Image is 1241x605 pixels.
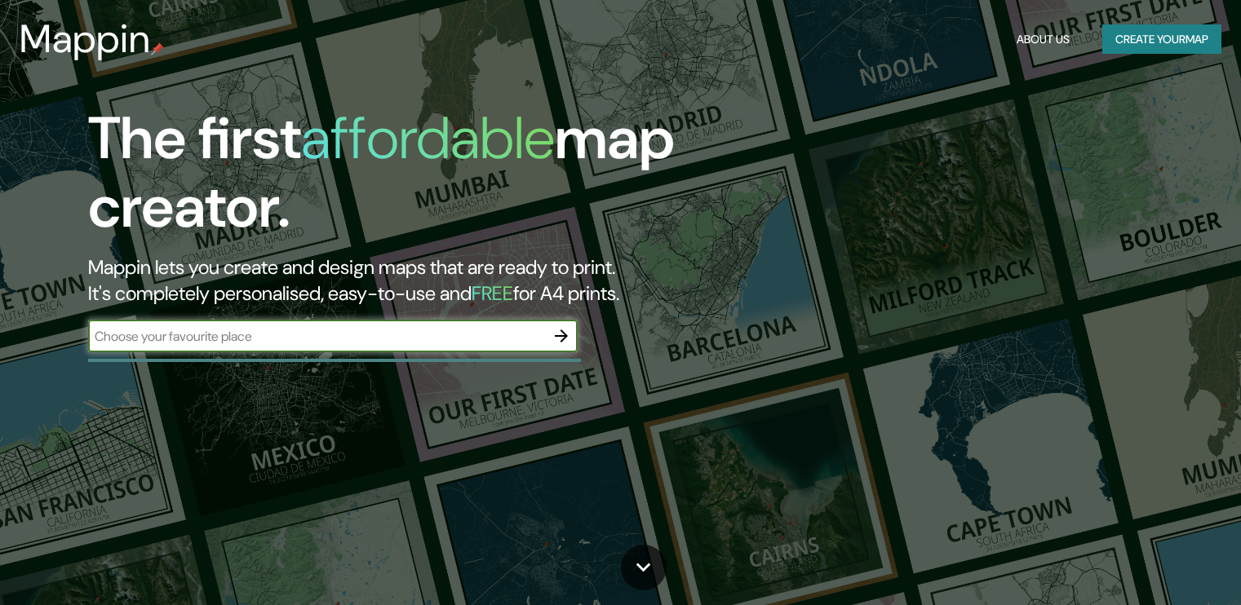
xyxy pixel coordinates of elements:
h3: Mappin [20,16,151,62]
input: Choose your favourite place [88,327,545,346]
button: Create yourmap [1102,24,1221,55]
h1: The first map creator. [88,104,709,254]
h2: Mappin lets you create and design maps that are ready to print. It's completely personalised, eas... [88,254,709,307]
h1: affordable [301,100,555,176]
button: About Us [1010,24,1076,55]
img: mappin-pin [151,42,164,55]
h5: FREE [472,280,513,306]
